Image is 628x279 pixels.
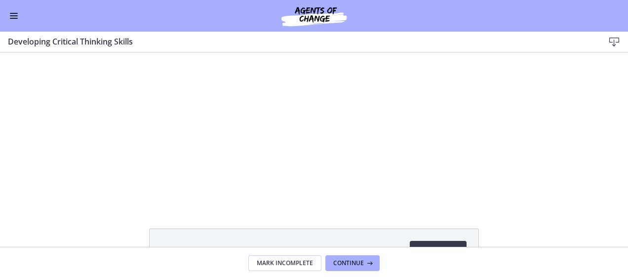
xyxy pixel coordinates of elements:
[325,255,380,271] button: Continue
[161,245,242,257] span: Critical Thinking Skills
[8,10,20,22] button: Enable menu
[333,259,364,267] span: Continue
[418,245,459,257] span: Download
[8,36,589,47] h3: Developing Critical Thinking Skills
[410,241,467,261] a: Download
[257,259,313,267] span: Mark Incomplete
[248,255,321,271] button: Mark Incomplete
[255,4,373,28] img: Agents of Change Social Work Test Prep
